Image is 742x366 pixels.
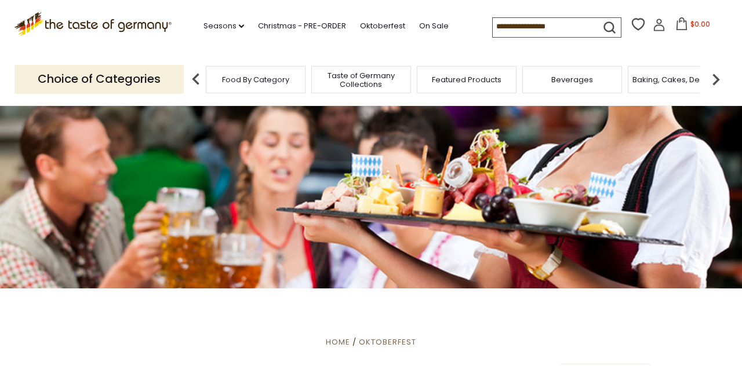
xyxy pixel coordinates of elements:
a: Home [326,336,350,347]
a: Oktoberfest [359,336,416,347]
a: Food By Category [222,75,289,84]
a: Baking, Cakes, Desserts [632,75,722,84]
a: Seasons [203,20,244,32]
a: Christmas - PRE-ORDER [258,20,346,32]
span: $0.00 [690,19,710,29]
button: $0.00 [668,17,717,35]
img: previous arrow [184,68,208,91]
img: next arrow [704,68,728,91]
a: Taste of Germany Collections [315,71,408,89]
a: Featured Products [432,75,501,84]
a: On Sale [419,20,449,32]
p: Choice of Categories [14,65,184,93]
a: Beverages [551,75,593,84]
a: Oktoberfest [360,20,405,32]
